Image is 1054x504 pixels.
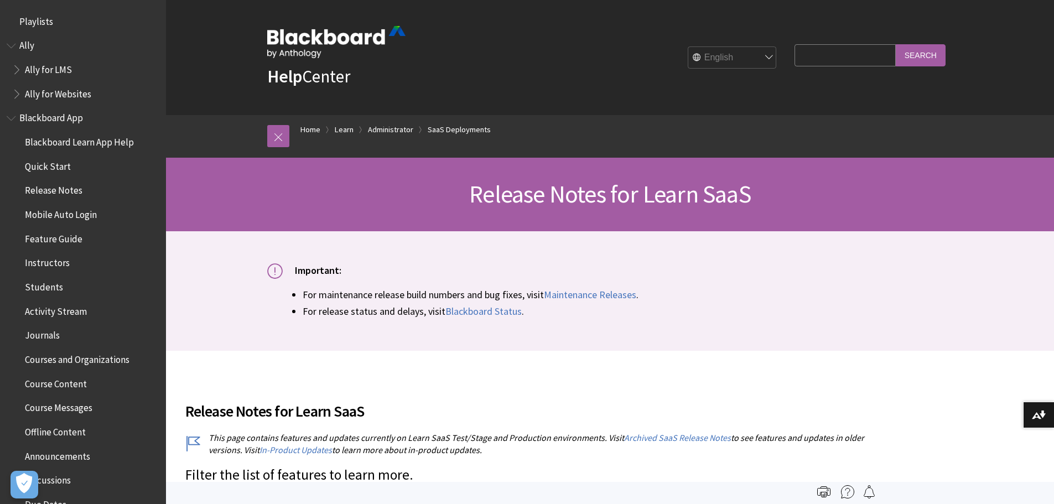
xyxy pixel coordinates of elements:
[25,399,92,414] span: Course Messages
[7,37,159,103] nav: Book outline for Anthology Ally Help
[25,157,71,172] span: Quick Start
[267,65,302,87] strong: Help
[185,465,871,485] p: Filter the list of features to learn more.
[267,65,350,87] a: HelpCenter
[896,44,946,66] input: Search
[25,350,129,365] span: Courses and Organizations
[11,471,38,498] button: Open Preferences
[300,123,320,137] a: Home
[25,471,71,486] span: Discussions
[368,123,413,137] a: Administrator
[688,47,777,69] select: Site Language Selector
[25,205,97,220] span: Mobile Auto Login
[25,447,90,462] span: Announcements
[469,179,751,209] span: Release Notes for Learn SaaS
[863,485,876,498] img: Follow this page
[445,305,522,318] a: Blackboard Status
[841,485,854,498] img: More help
[25,278,63,293] span: Students
[303,304,953,319] li: For release status and delays, visit .
[544,288,636,302] a: Maintenance Releases
[25,326,60,341] span: Journals
[25,181,82,196] span: Release Notes
[185,386,871,423] h2: Release Notes for Learn SaaS
[624,432,731,444] a: Archived SaaS Release Notes
[25,230,82,245] span: Feature Guide
[25,375,87,389] span: Course Content
[25,254,70,269] span: Instructors
[25,423,86,438] span: Offline Content
[7,12,159,31] nav: Book outline for Playlists
[19,12,53,27] span: Playlists
[295,264,341,277] span: Important:
[259,444,332,456] a: In-Product Updates
[25,60,72,75] span: Ally for LMS
[185,432,871,456] p: This page contains features and updates currently on Learn SaaS Test/Stage and Production environ...
[303,287,953,302] li: For maintenance release build numbers and bug fixes, visit .
[428,123,491,137] a: SaaS Deployments
[19,109,83,124] span: Blackboard App
[335,123,354,137] a: Learn
[267,26,406,58] img: Blackboard by Anthology
[25,133,134,148] span: Blackboard Learn App Help
[25,85,91,100] span: Ally for Websites
[25,302,87,317] span: Activity Stream
[817,485,830,498] img: Print
[19,37,34,51] span: Ally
